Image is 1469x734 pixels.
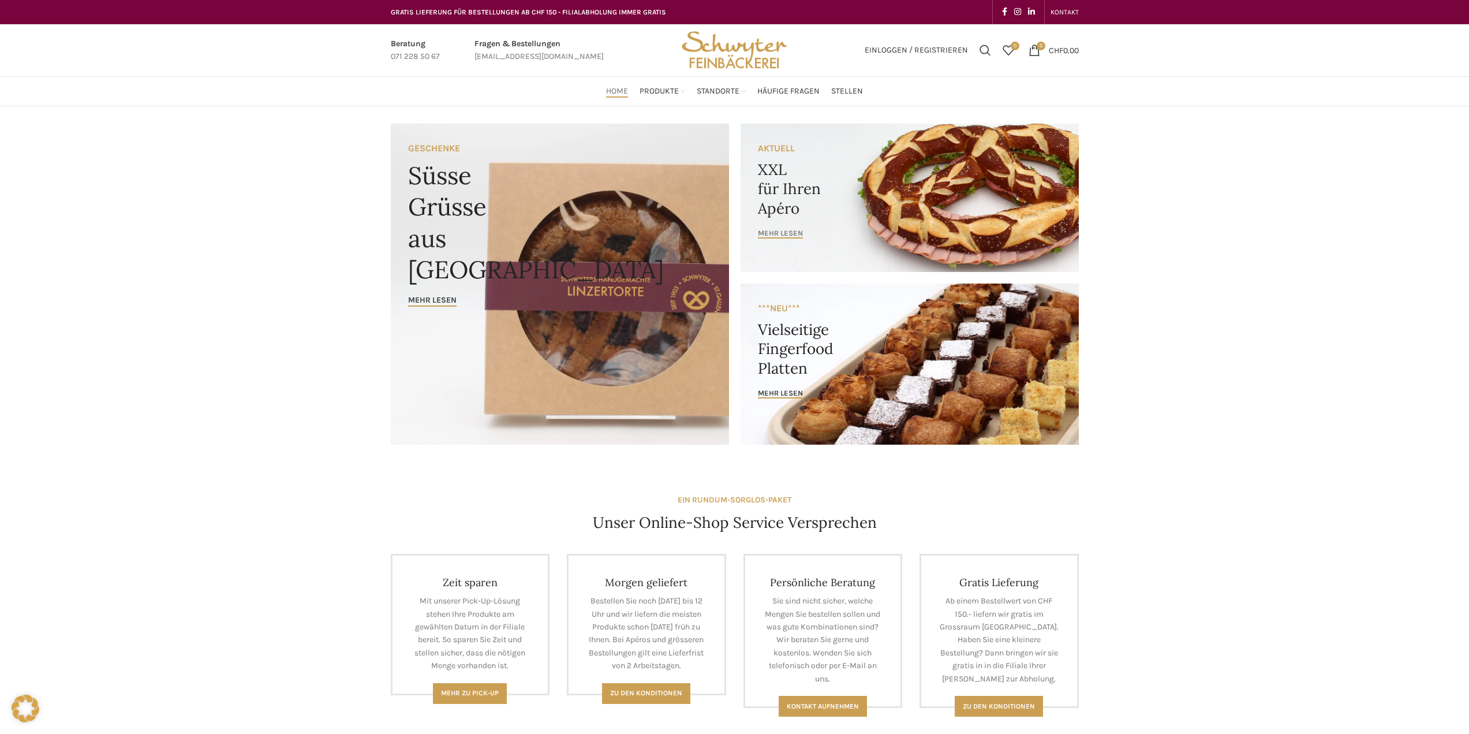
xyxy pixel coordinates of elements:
a: Einloggen / Registrieren [859,39,974,62]
a: Häufige Fragen [757,80,820,103]
span: Einloggen / Registrieren [865,46,968,54]
a: Banner link [741,124,1079,272]
a: Zu den konditionen [955,696,1043,717]
p: Ab einem Bestellwert von CHF 150.- liefern wir gratis im Grossraum [GEOGRAPHIC_DATA]. Haben Sie e... [939,595,1060,685]
div: Meine Wunschliste [997,39,1020,62]
a: Linkedin social link [1025,4,1038,20]
span: Zu den Konditionen [610,689,682,697]
span: 0 [1011,42,1019,50]
div: Secondary navigation [1045,1,1085,24]
span: Home [606,86,628,97]
p: Bestellen Sie noch [DATE] bis 12 Uhr und wir liefern die meisten Produkte schon [DATE] früh zu Ih... [586,595,707,672]
span: Produkte [640,86,679,97]
a: Facebook social link [999,4,1011,20]
img: Bäckerei Schwyter [678,24,791,76]
span: Standorte [697,86,739,97]
h4: Morgen geliefert [586,576,707,589]
span: Stellen [831,86,863,97]
a: 0 [997,39,1020,62]
span: CHF [1049,45,1063,55]
a: 0 CHF0.00 [1023,39,1085,62]
a: Home [606,80,628,103]
a: Standorte [697,80,746,103]
h4: Zeit sparen [410,576,531,589]
a: Infobox link [474,38,604,64]
span: Zu den konditionen [963,702,1035,710]
span: 0 [1037,42,1045,50]
span: GRATIS LIEFERUNG FÜR BESTELLUNGEN AB CHF 150 - FILIALABHOLUNG IMMER GRATIS [391,8,666,16]
span: KONTAKT [1051,8,1079,16]
p: Sie sind nicht sicher, welche Mengen Sie bestellen sollen und was gute Kombinationen sind? Wir be... [762,595,884,685]
a: Kontakt aufnehmen [779,696,867,717]
h4: Unser Online-Shop Service Versprechen [593,512,877,533]
span: Häufige Fragen [757,86,820,97]
a: Produkte [640,80,685,103]
span: Mehr zu Pick-Up [441,689,499,697]
h4: Gratis Lieferung [939,576,1060,589]
span: mehr lesen [758,229,803,238]
h4: Persönliche Beratung [762,576,884,589]
a: Banner link [391,124,729,445]
a: Instagram social link [1011,4,1025,20]
bdi: 0.00 [1049,45,1079,55]
p: Mit unserer Pick-Up-Lösung stehen Ihre Produkte am gewählten Datum in der Filiale bereit. So spar... [410,595,531,672]
a: Suchen [974,39,997,62]
a: Banner link [741,284,1079,445]
strong: EIN RUNDUM-SORGLOS-PAKET [678,495,791,505]
div: Main navigation [385,80,1085,103]
a: Mehr zu Pick-Up [433,683,507,704]
a: Infobox link [391,38,440,64]
a: Zu den Konditionen [602,683,690,704]
a: mehr lesen [758,229,803,239]
span: Kontakt aufnehmen [787,702,859,710]
a: Site logo [678,44,791,54]
a: Stellen [831,80,863,103]
a: KONTAKT [1051,1,1079,24]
